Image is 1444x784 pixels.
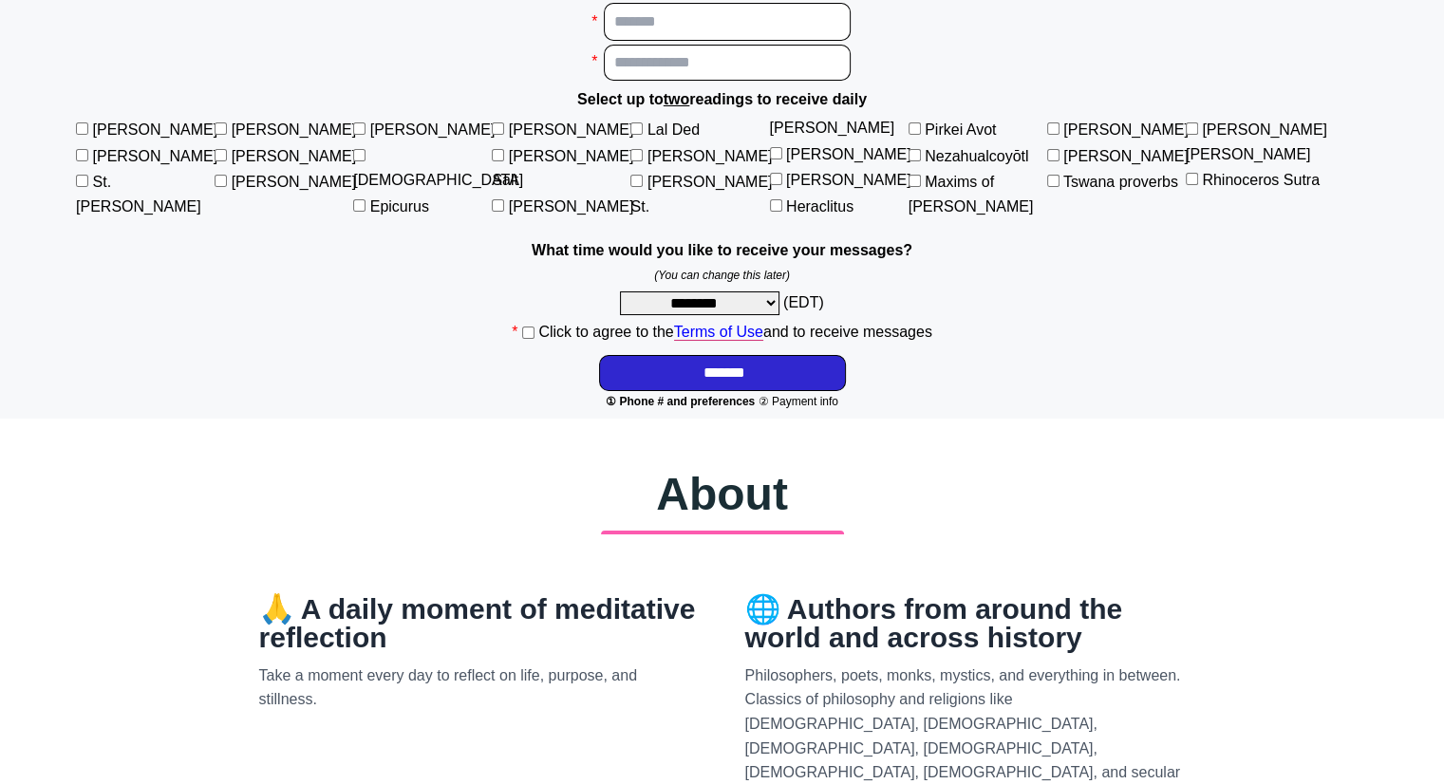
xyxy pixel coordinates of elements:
[76,174,201,215] label: St. [PERSON_NAME]
[630,120,894,215] label: [PERSON_NAME] St. [PERSON_NAME]
[532,242,912,258] strong: What time would you like to receive your messages?
[259,595,700,652] h2: 🙏 A daily moment of meditative reflection
[1202,172,1320,188] label: Rhinoceros Sutra
[647,148,773,164] label: [PERSON_NAME]
[909,174,1034,215] label: Maxims of [PERSON_NAME]
[353,172,523,188] label: [DEMOGRAPHIC_DATA]
[786,146,911,162] label: [PERSON_NAME]
[1063,121,1189,138] label: [PERSON_NAME]
[370,198,429,215] label: Epicurus
[783,294,824,310] span: (EDT)
[786,172,911,188] label: [PERSON_NAME]
[1063,148,1189,164] label: [PERSON_NAME]
[1186,121,1327,162] label: [PERSON_NAME] [PERSON_NAME]
[925,148,1028,164] label: Nezahualcoyōtl
[509,121,634,138] label: [PERSON_NAME]
[93,121,218,138] label: [PERSON_NAME]
[674,324,763,341] a: Terms of Use
[577,91,867,107] strong: Select up to readings to receive daily
[232,121,357,138] label: [PERSON_NAME]
[93,148,218,164] label: [PERSON_NAME]
[925,121,996,138] label: Pirkei Avot
[759,395,838,408] span: ② Payment info
[538,324,931,341] label: Click to agree to the and to receive messages
[656,469,788,519] span: About
[492,148,633,189] label: [PERSON_NAME] Salt
[606,395,755,408] span: ① Phone # and preferences
[786,198,853,215] label: Heraclitus
[654,269,790,282] em: (You can change this later)
[232,174,357,190] label: [PERSON_NAME]
[647,121,700,138] label: Lal Ded
[1063,174,1178,190] label: Tswana proverbs
[232,148,357,164] label: [PERSON_NAME]
[509,198,634,215] label: [PERSON_NAME]
[664,91,690,107] u: two
[259,663,700,712] p: Take a moment every day to reflect on life, purpose, and stillness.
[745,595,1186,652] h2: 🌐 Authors from around the world and across history
[370,121,496,138] label: [PERSON_NAME]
